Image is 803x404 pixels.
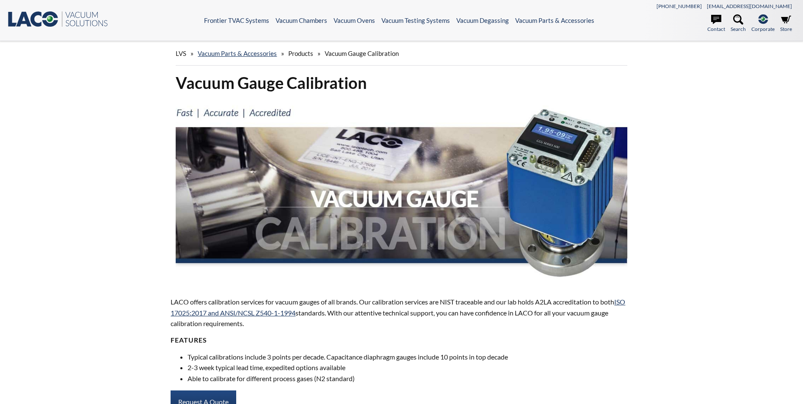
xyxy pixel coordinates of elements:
a: Vacuum Degassing [456,17,509,24]
p: LACO offers calibration services for vacuum gauges of all brands. Our calibration services are NI... [171,296,632,329]
a: Vacuum Ovens [334,17,375,24]
a: Store [780,14,792,33]
span: Products [288,50,313,57]
span: Vacuum Gauge Calibration [325,50,399,57]
a: Vacuum Parts & Accessories [515,17,594,24]
h1: Vacuum Gauge Calibration [176,72,627,93]
a: ISO 17025:2017 and ANSI/NCSL Z540-1-1994 [171,298,625,317]
span: Corporate [751,25,775,33]
div: » » » [176,42,627,66]
li: 2-3 week typical lead time, expedited options available [188,362,632,373]
a: Contact [707,14,725,33]
h4: Features [171,336,632,345]
a: Vacuum Testing Systems [381,17,450,24]
a: Search [731,14,746,33]
li: Typical calibrations include 3 points per decade. Capacitance diaphragm gauges include 10 points ... [188,351,632,362]
a: Frontier TVAC Systems [204,17,269,24]
a: Vacuum Parts & Accessories [198,50,277,57]
a: [EMAIL_ADDRESS][DOMAIN_NAME] [707,3,792,9]
span: LVS [176,50,186,57]
a: Vacuum Chambers [276,17,327,24]
li: Able to calibrate for different process gases (N2 standard) [188,373,632,384]
a: [PHONE_NUMBER] [657,3,702,9]
img: Vacuum Gauge Calibration header [176,100,627,281]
